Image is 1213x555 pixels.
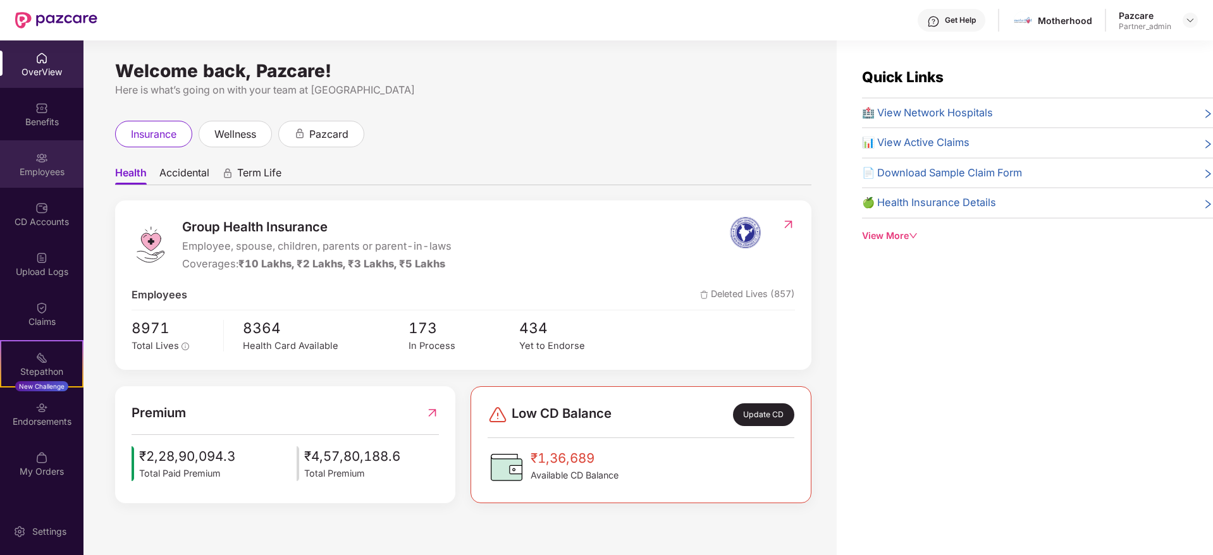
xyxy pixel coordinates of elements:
span: pazcard [309,126,348,142]
img: New Pazcare Logo [15,12,97,28]
img: insurerIcon [722,217,769,248]
span: Term Life [237,166,281,185]
div: View More [862,229,1213,243]
div: Stepathon [1,365,82,378]
div: Motherhood [1038,15,1092,27]
img: logo [132,226,169,264]
span: Accidental [159,166,209,185]
span: ₹4,57,80,188.6 [304,446,400,467]
img: svg+xml;base64,PHN2ZyBpZD0iSGVscC0zMngzMiIgeG1sbnM9Imh0dHA6Ly93d3cudzMub3JnLzIwMDAvc3ZnIiB3aWR0aD... [927,15,940,28]
span: Total Premium [304,467,400,480]
span: right [1203,137,1213,151]
img: RedirectIcon [426,403,439,423]
span: 173 [409,317,519,339]
span: ₹1,36,689 [531,448,619,468]
img: svg+xml;base64,PHN2ZyB4bWxucz0iaHR0cDovL3d3dy53My5vcmcvMjAwMC9zdmciIHdpZHRoPSIyMSIgaGVpZ2h0PSIyMC... [35,351,48,364]
span: wellness [214,126,256,142]
div: Pazcare [1119,9,1171,21]
div: In Process [409,339,519,353]
img: icon [297,446,299,481]
span: info-circle [182,343,189,350]
div: Settings [28,525,70,538]
span: Deleted Lives (857) [700,287,795,303]
img: svg+xml;base64,PHN2ZyBpZD0iRGFuZ2VyLTMyeDMyIiB4bWxucz0iaHR0cDovL3d3dy53My5vcmcvMjAwMC9zdmciIHdpZH... [488,405,508,425]
span: Total Lives [132,340,179,351]
img: svg+xml;base64,PHN2ZyBpZD0iRW5kb3JzZW1lbnRzIiB4bWxucz0iaHR0cDovL3d3dy53My5vcmcvMjAwMC9zdmciIHdpZH... [35,401,48,414]
img: svg+xml;base64,PHN2ZyBpZD0iTXlfT3JkZXJzIiBkYXRhLW5hbWU9Ik15IE9yZGVycyIgeG1sbnM9Imh0dHA6Ly93d3cudz... [35,451,48,464]
img: icon [132,446,134,481]
span: Group Health Insurance [182,217,452,237]
span: down [909,231,918,240]
img: svg+xml;base64,PHN2ZyBpZD0iSG9tZSIgeG1sbnM9Imh0dHA6Ly93d3cudzMub3JnLzIwMDAvc3ZnIiB3aWR0aD0iMjAiIG... [35,52,48,64]
span: 8971 [132,317,214,339]
span: Low CD Balance [512,403,612,426]
img: motherhood%20_%20logo.png [1014,11,1032,30]
div: Partner_admin [1119,21,1171,32]
span: 434 [519,317,630,339]
div: Update CD [733,403,794,426]
span: Employee, spouse, children, parents or parent-in-laws [182,238,452,255]
span: 🏥 View Network Hospitals [862,105,993,121]
div: Get Help [945,15,976,25]
span: 📄 Download Sample Claim Form [862,165,1022,181]
img: svg+xml;base64,PHN2ZyBpZD0iU2V0dGluZy0yMHgyMCIgeG1sbnM9Imh0dHA6Ly93d3cudzMub3JnLzIwMDAvc3ZnIiB3aW... [13,525,26,538]
span: right [1203,168,1213,181]
span: Premium [132,403,186,423]
span: Quick Links [862,68,944,85]
span: 8364 [243,317,409,339]
span: Available CD Balance [531,468,619,482]
img: CDBalanceIcon [488,448,526,486]
span: insurance [131,126,176,142]
img: svg+xml;base64,PHN2ZyBpZD0iRW1wbG95ZWVzIiB4bWxucz0iaHR0cDovL3d3dy53My5vcmcvMjAwMC9zdmciIHdpZHRoPS... [35,152,48,164]
span: 🍏 Health Insurance Details [862,195,996,211]
div: New Challenge [15,381,68,391]
span: ₹2,28,90,094.3 [139,446,235,467]
span: Total Paid Premium [139,467,235,480]
img: svg+xml;base64,PHN2ZyBpZD0iQ2xhaW0iIHhtbG5zPSJodHRwOi8vd3d3LnczLm9yZy8yMDAwL3N2ZyIgd2lkdGg9IjIwIi... [35,302,48,314]
span: right [1203,197,1213,211]
div: Yet to Endorse [519,339,630,353]
img: RedirectIcon [782,218,795,231]
div: animation [222,168,233,179]
span: right [1203,107,1213,121]
span: 📊 View Active Claims [862,135,970,151]
div: animation [294,128,305,139]
div: Coverages: [182,256,452,272]
div: Here is what’s going on with your team at [GEOGRAPHIC_DATA] [115,82,811,98]
img: svg+xml;base64,PHN2ZyBpZD0iVXBsb2FkX0xvZ3MiIGRhdGEtbmFtZT0iVXBsb2FkIExvZ3MiIHhtbG5zPSJodHRwOi8vd3... [35,252,48,264]
img: svg+xml;base64,PHN2ZyBpZD0iRHJvcGRvd24tMzJ4MzIiIHhtbG5zPSJodHRwOi8vd3d3LnczLm9yZy8yMDAwL3N2ZyIgd2... [1185,15,1195,25]
span: ₹10 Lakhs, ₹2 Lakhs, ₹3 Lakhs, ₹5 Lakhs [238,257,445,270]
span: Health [115,166,147,185]
img: svg+xml;base64,PHN2ZyBpZD0iQmVuZWZpdHMiIHhtbG5zPSJodHRwOi8vd3d3LnczLm9yZy8yMDAwL3N2ZyIgd2lkdGg9Ij... [35,102,48,114]
div: Health Card Available [243,339,409,353]
img: deleteIcon [700,291,708,299]
span: Employees [132,287,187,303]
img: svg+xml;base64,PHN2ZyBpZD0iQ0RfQWNjb3VudHMiIGRhdGEtbmFtZT0iQ0QgQWNjb3VudHMiIHhtbG5zPSJodHRwOi8vd3... [35,202,48,214]
div: Welcome back, Pazcare! [115,66,811,76]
